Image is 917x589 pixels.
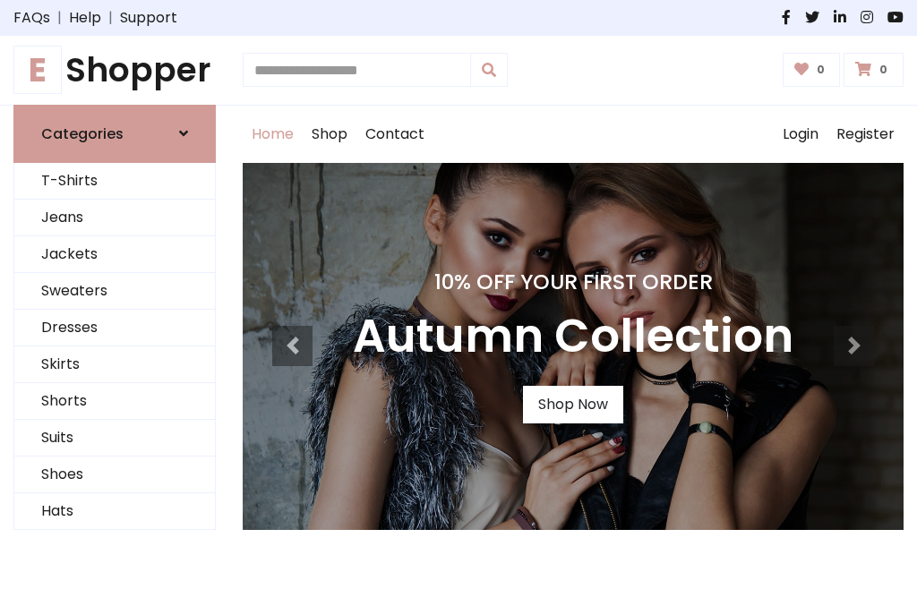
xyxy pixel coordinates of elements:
a: EShopper [13,50,216,90]
a: Sweaters [14,273,215,310]
a: Hats [14,493,215,530]
h6: Categories [41,125,124,142]
a: Shop Now [523,386,623,423]
a: Register [827,106,904,163]
a: T-Shirts [14,163,215,200]
a: Suits [14,420,215,457]
a: FAQs [13,7,50,29]
span: E [13,46,62,94]
a: Login [774,106,827,163]
a: Support [120,7,177,29]
h3: Autumn Collection [353,309,793,364]
a: Shorts [14,383,215,420]
span: | [50,7,69,29]
a: Home [243,106,303,163]
a: 0 [783,53,841,87]
a: Jeans [14,200,215,236]
a: Jackets [14,236,215,273]
span: 0 [812,62,829,78]
a: Contact [356,106,433,163]
a: Shop [303,106,356,163]
h1: Shopper [13,50,216,90]
a: Categories [13,105,216,163]
a: Skirts [14,346,215,383]
a: Shoes [14,457,215,493]
span: | [101,7,120,29]
a: Help [69,7,101,29]
h4: 10% Off Your First Order [353,269,793,294]
a: Dresses [14,310,215,346]
span: 0 [875,62,892,78]
a: 0 [844,53,904,87]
